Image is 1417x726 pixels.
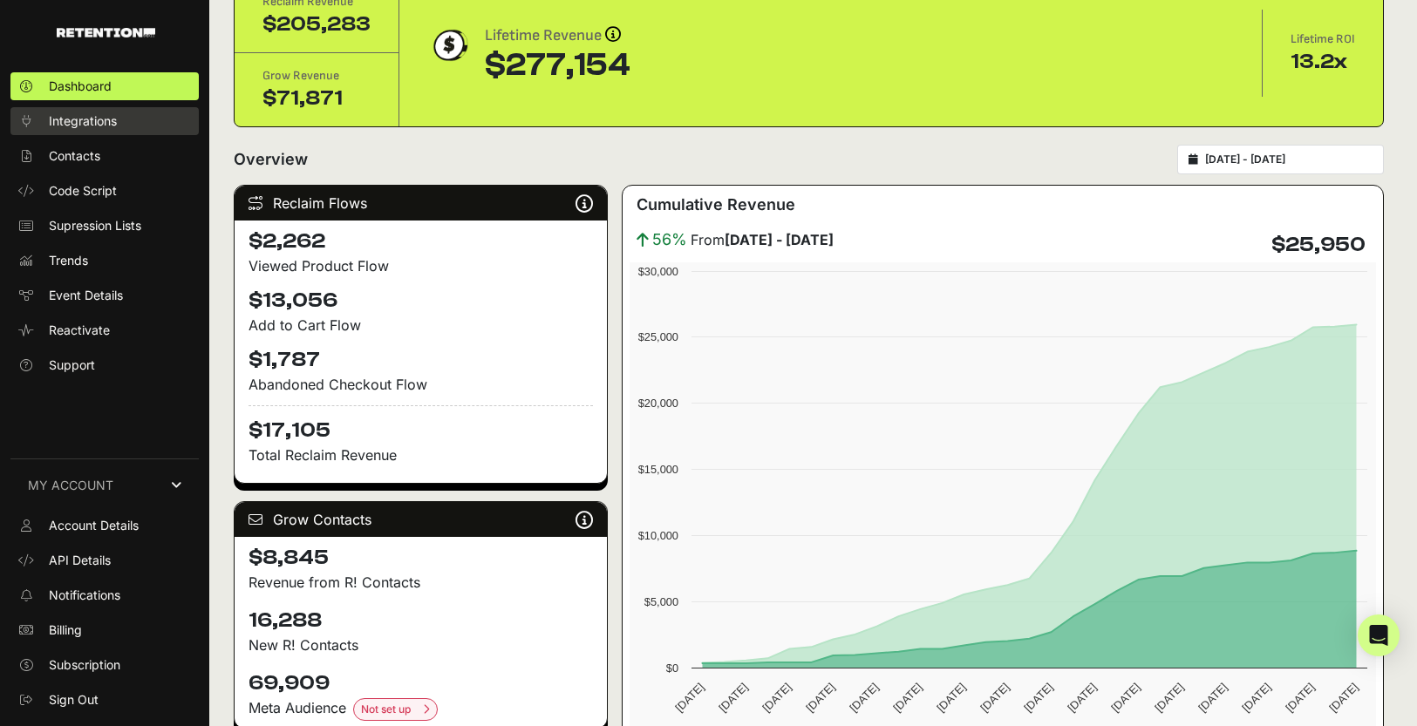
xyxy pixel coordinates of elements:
text: [DATE] [760,681,794,715]
text: [DATE] [934,681,968,715]
text: [DATE] [672,681,706,715]
p: New R! Contacts [249,634,593,655]
div: 13.2x [1291,48,1355,76]
span: 56% [652,227,687,252]
a: Reactivate [10,316,199,344]
span: Trends [49,252,88,269]
text: [DATE] [978,681,1012,715]
p: Revenue from R! Contacts [249,572,593,593]
span: Dashboard [49,78,112,95]
text: [DATE] [890,681,924,715]
text: $25,000 [638,330,678,343]
a: Contacts [10,142,199,170]
span: Account Details [49,517,139,534]
div: Add to Cart Flow [249,315,593,336]
a: Subscription [10,651,199,679]
span: MY ACCOUNT [28,477,113,494]
text: $30,000 [638,265,678,278]
text: $15,000 [638,463,678,476]
span: Sign Out [49,691,99,709]
h3: Cumulative Revenue [637,193,795,217]
div: $205,283 [262,10,371,38]
text: [DATE] [1065,681,1099,715]
span: Code Script [49,182,117,200]
a: API Details [10,546,199,574]
text: $20,000 [638,397,678,410]
span: From [691,229,834,250]
text: [DATE] [716,681,750,715]
div: Grow Revenue [262,67,371,85]
a: Notifications [10,581,199,609]
span: Support [49,356,95,374]
div: Reclaim Flows [235,186,607,221]
text: [DATE] [1021,681,1055,715]
h2: Overview [234,147,308,172]
h4: 69,909 [249,669,593,697]
a: Support [10,351,199,379]
a: Supression Lists [10,212,199,240]
div: Meta Audience [249,697,593,721]
text: [DATE] [1326,681,1360,715]
span: Supression Lists [49,217,141,234]
span: Reactivate [49,322,110,339]
img: Retention.com [57,28,155,37]
a: Billing [10,616,199,644]
strong: [DATE] - [DATE] [725,231,834,248]
h4: $2,262 [249,227,593,255]
div: Lifetime ROI [1291,31,1355,48]
span: Contacts [49,147,100,165]
text: [DATE] [1239,681,1273,715]
div: Grow Contacts [235,502,607,537]
img: dollar-coin-05c43ed7efb7bc0c12610022525b4bbbb207c7efeef5aecc26f025e68dcafac9.png [427,24,471,67]
div: $277,154 [485,48,630,83]
a: Trends [10,247,199,275]
h4: $17,105 [249,405,593,444]
text: [DATE] [1196,681,1230,715]
div: Open Intercom Messenger [1358,614,1400,656]
h4: 16,288 [249,607,593,634]
a: Sign Out [10,686,199,714]
h4: $1,787 [249,346,593,374]
span: Integrations [49,112,117,130]
span: Subscription [49,656,120,674]
text: [DATE] [1152,681,1186,715]
span: Event Details [49,287,123,304]
h4: $13,056 [249,287,593,315]
text: [DATE] [847,681,881,715]
h4: $25,950 [1271,231,1366,259]
text: [DATE] [803,681,837,715]
p: Total Reclaim Revenue [249,444,593,465]
div: Lifetime Revenue [485,24,630,48]
text: [DATE] [1108,681,1142,715]
a: Integrations [10,107,199,135]
a: Event Details [10,282,199,309]
text: $5,000 [644,595,678,608]
h4: $8,845 [249,544,593,572]
span: Billing [49,621,82,639]
a: MY ACCOUNT [10,458,199,512]
text: $10,000 [638,529,678,542]
div: Viewed Product Flow [249,255,593,276]
span: Notifications [49,587,120,604]
text: [DATE] [1283,681,1317,715]
text: $0 [666,662,678,675]
a: Code Script [10,177,199,205]
a: Dashboard [10,72,199,100]
a: Account Details [10,512,199,539]
div: $71,871 [262,85,371,112]
div: Abandoned Checkout Flow [249,374,593,395]
span: API Details [49,552,111,569]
